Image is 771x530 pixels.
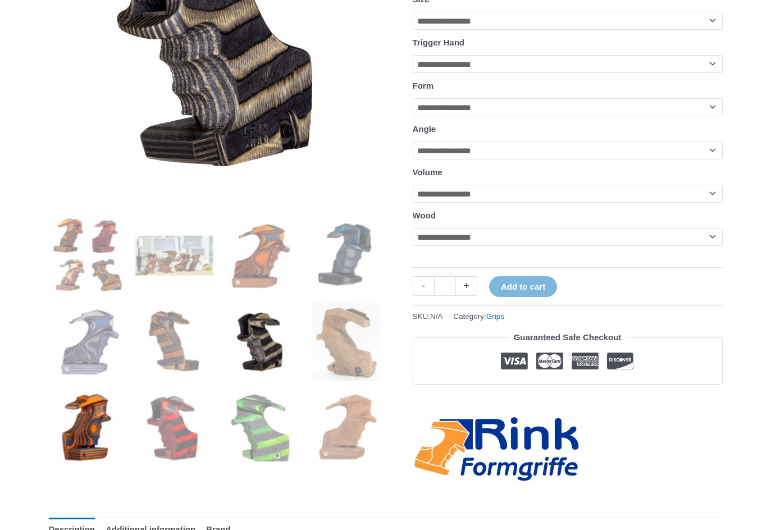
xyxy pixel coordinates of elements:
img: Rink Air Pistol Grip [49,216,127,294]
iframe: Customer reviews powered by Trustpilot [413,393,723,406]
img: Rink Air Pistol Grip - Image 5 [49,303,127,381]
span: N/A [430,312,443,321]
img: Rink Air Pistol Grip - Image 4 [308,216,386,294]
label: Wood [413,211,436,220]
legend: Guaranteed Safe Checkout [509,330,626,345]
a: Grips [486,312,504,321]
a: + [456,276,477,296]
img: Rink Air Pistol Grip - Image 9 [49,389,127,467]
img: Rink Air Pistol Grip - Image 10 [135,389,213,467]
button: Add to cart [489,276,557,297]
img: Rink Air Pistol Grip - Image 7 [221,303,299,381]
label: Angle [413,124,436,134]
img: Rink Air Pistol Grip - Image 6 [135,303,213,381]
span: Category: [453,309,504,323]
a: - [413,276,434,296]
img: Rink Air Pistol Grip - Image 2 [135,216,213,294]
a: Rink-Formgriffe [413,415,581,484]
span: SKU: [413,309,443,323]
img: Rink Air Pistol Grip - Image 11 [221,389,299,467]
img: Rink Air Pistol Grip - Image 12 [308,389,386,467]
img: Rink Air Pistol Grip - Image 8 [308,303,386,381]
input: Product quantity [434,276,456,296]
label: Volume [413,167,442,177]
label: Form [413,81,434,90]
img: Rink Air Pistol Grip - Image 3 [221,216,299,294]
label: Trigger Hand [413,38,465,47]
